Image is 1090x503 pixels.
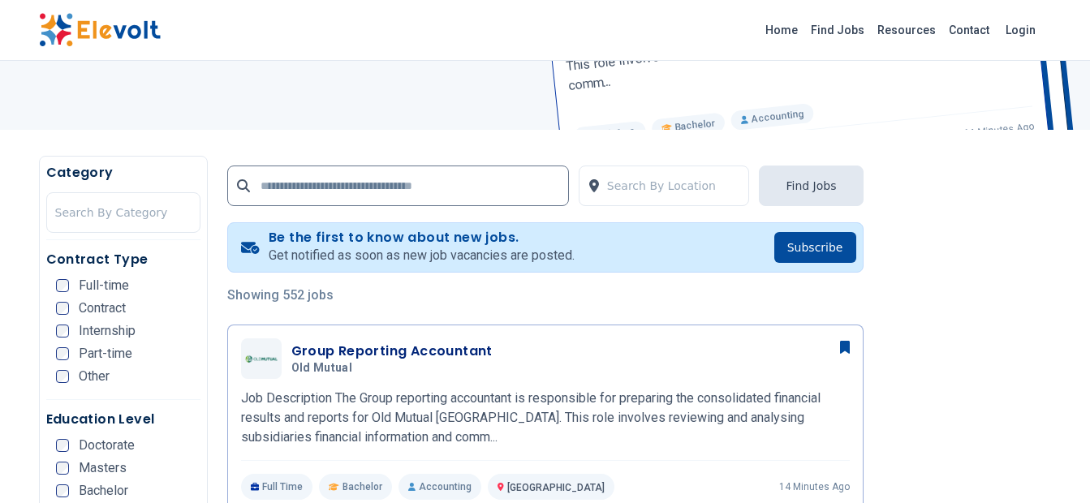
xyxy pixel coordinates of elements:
p: Showing 552 jobs [227,286,864,305]
span: Bachelor [343,480,382,493]
a: Contact [942,17,996,43]
input: Part-time [56,347,69,360]
input: Contract [56,302,69,315]
h5: Contract Type [46,250,200,269]
span: Part-time [79,347,132,360]
a: Find Jobs [804,17,871,43]
span: Doctorate [79,439,135,452]
span: Contract [79,302,126,315]
span: Old Mutual [291,361,353,376]
span: Other [79,370,110,383]
h4: Be the first to know about new jobs. [269,230,575,246]
p: Full Time [241,474,313,500]
img: Old Mutual [245,342,278,375]
a: Home [759,17,804,43]
a: Old MutualGroup Reporting AccountantOld MutualJob Description The Group reporting accountant is r... [241,338,850,500]
a: Login [996,14,1045,46]
p: 14 minutes ago [779,480,850,493]
a: Resources [871,17,942,43]
p: Accounting [399,474,481,500]
p: Job Description The Group reporting accountant is responsible for preparing the consolidated fina... [241,389,850,447]
h5: Category [46,163,200,183]
span: [GEOGRAPHIC_DATA] [507,482,605,493]
iframe: Chat Widget [1009,425,1090,503]
span: Masters [79,462,127,475]
span: Full-time [79,279,129,292]
input: Bachelor [56,484,69,497]
span: Bachelor [79,484,128,497]
span: Internship [79,325,136,337]
h5: Education Level [46,410,200,429]
input: Other [56,370,69,383]
p: Get notified as soon as new job vacancies are posted. [269,246,575,265]
input: Masters [56,462,69,475]
button: Subscribe [774,232,856,263]
input: Internship [56,325,69,337]
input: Doctorate [56,439,69,452]
img: Elevolt [39,13,161,47]
button: Find Jobs [759,166,863,206]
input: Full-time [56,279,69,292]
h3: Group Reporting Accountant [291,342,493,361]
